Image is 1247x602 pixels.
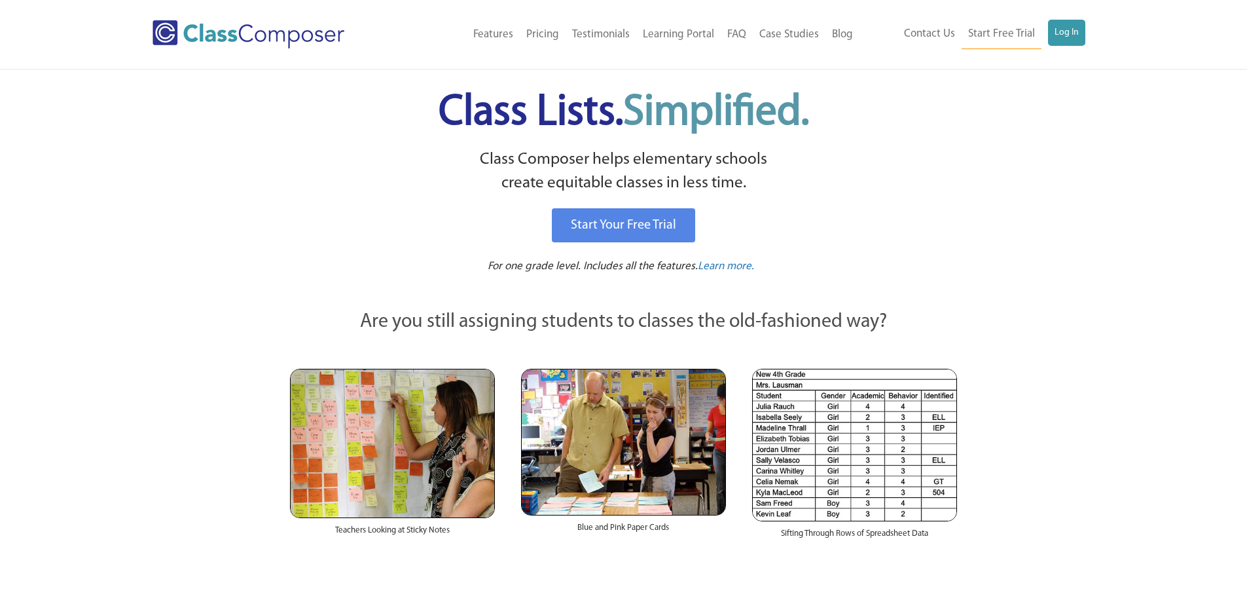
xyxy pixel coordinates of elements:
a: Log In [1048,20,1085,46]
div: Sifting Through Rows of Spreadsheet Data [752,521,957,553]
a: Learning Portal [636,20,721,49]
span: Class Lists. [439,92,809,134]
nav: Header Menu [859,20,1085,49]
p: Are you still assigning students to classes the old-fashioned way? [290,308,958,337]
a: Testimonials [566,20,636,49]
p: Class Composer helps elementary schools create equitable classes in less time. [288,148,960,196]
img: Blue and Pink Paper Cards [521,369,726,515]
span: Learn more. [698,261,754,272]
a: Learn more. [698,259,754,275]
a: Start Free Trial [962,20,1041,49]
a: Features [467,20,520,49]
a: Pricing [520,20,566,49]
span: Simplified. [623,92,809,134]
img: Class Composer [153,20,344,48]
span: Start Your Free Trial [571,219,676,232]
nav: Header Menu [398,20,859,49]
img: Teachers Looking at Sticky Notes [290,369,495,518]
div: Teachers Looking at Sticky Notes [290,518,495,550]
div: Blue and Pink Paper Cards [521,516,726,547]
a: FAQ [721,20,753,49]
a: Start Your Free Trial [552,208,695,242]
a: Contact Us [897,20,962,48]
a: Blog [825,20,859,49]
a: Case Studies [753,20,825,49]
img: Spreadsheets [752,369,957,521]
span: For one grade level. Includes all the features. [488,261,698,272]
